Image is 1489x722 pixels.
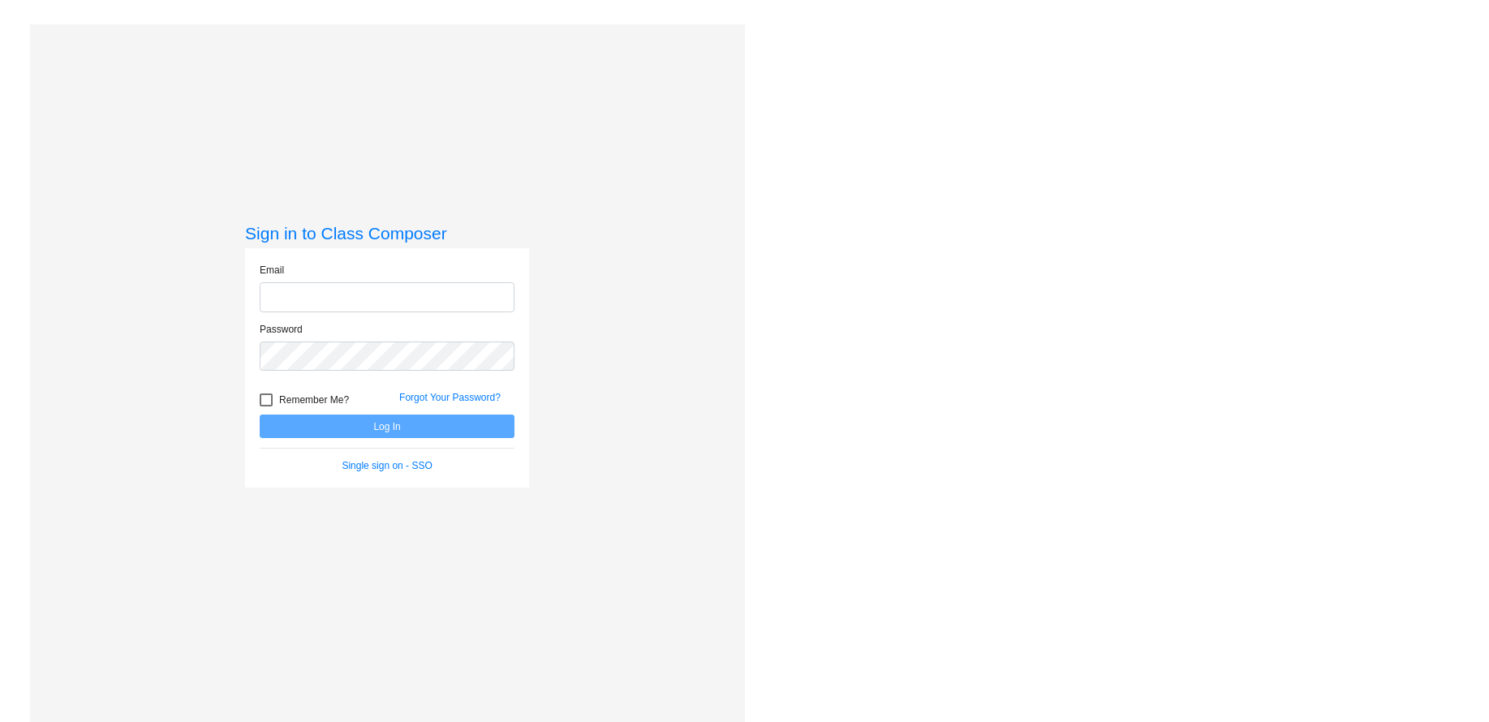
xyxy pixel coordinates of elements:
a: Single sign on - SSO [342,460,432,471]
button: Log In [260,415,514,438]
a: Forgot Your Password? [399,392,501,403]
label: Password [260,322,303,337]
h3: Sign in to Class Composer [245,223,529,243]
label: Email [260,263,284,277]
span: Remember Me? [279,390,349,410]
